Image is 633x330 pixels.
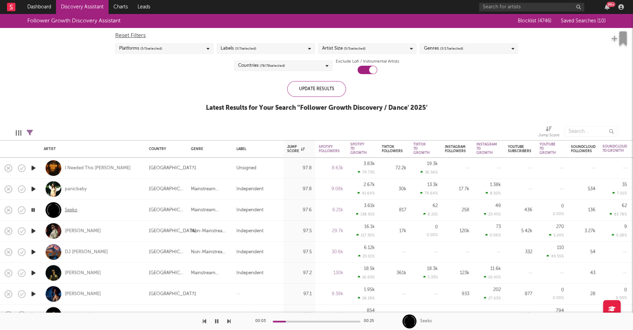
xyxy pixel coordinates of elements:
[561,204,564,208] div: 0
[549,233,564,237] div: 5.24 %
[319,311,343,319] div: 6.3k
[260,62,285,70] span: ( 78 / 78 selected)
[611,233,627,237] div: 0.28 %
[236,147,277,151] div: Label
[420,170,438,174] div: 36.56 %
[364,224,375,229] div: 16.1k
[546,254,564,258] div: 49.55 %
[537,19,551,23] span: ( 4746 )
[427,182,438,187] div: 13.3k
[319,145,340,153] div: Spotify Followers
[508,311,532,319] div: 14.5k
[423,275,438,279] div: 5.33 %
[484,296,501,300] div: 27.63 %
[552,296,564,300] div: 0.00 %
[65,228,101,234] a: [PERSON_NAME]
[604,4,609,10] button: 99+
[140,44,162,53] span: ( 5 / 5 selected)
[445,269,469,277] div: 123k
[65,270,101,276] a: [PERSON_NAME]
[445,206,469,214] div: 258
[336,57,399,66] label: Exclude Lofi / Instrumental Artists
[236,311,256,319] div: Unsigned
[191,206,229,214] div: Mainstream Electronic
[319,206,343,214] div: 6.21k
[319,290,343,298] div: 9.39k
[432,203,438,208] div: 62
[495,203,501,208] div: 49
[490,182,501,187] div: 1.38k
[357,296,375,300] div: 26.19 %
[571,227,595,235] div: 3.27k
[149,227,196,235] div: [GEOGRAPHIC_DATA]
[571,269,595,277] div: 43
[27,123,33,143] div: Filters(6 filters active)
[508,206,532,214] div: 436
[149,269,184,277] div: [GEOGRAPHIC_DATA]
[493,287,501,292] div: 202
[191,227,229,235] div: Non-Mainstream Electronic
[571,248,595,256] div: 54
[427,162,438,166] div: 19.3k
[356,212,375,216] div: 138.91 %
[255,317,269,325] div: 00:03
[564,126,617,137] input: Search...
[356,233,375,237] div: 117.30 %
[319,269,343,277] div: 130k
[367,308,375,313] div: 854
[606,2,615,7] div: 99 +
[65,165,131,171] a: I Needed This [PERSON_NAME]
[236,269,263,277] div: Independent
[612,191,627,195] div: 7.01 %
[552,212,564,216] div: 0.00 %
[445,185,469,193] div: 17.7k
[539,142,556,155] div: YouTube 7D Growth
[597,19,605,23] span: ( 10 )
[319,227,343,235] div: 29.7k
[236,227,263,235] div: Independent
[424,44,463,53] div: Genres
[44,147,138,151] div: Artist
[65,291,101,297] a: [PERSON_NAME]
[561,288,564,292] div: 0
[413,142,430,155] div: Tiktok 7D Growth
[65,249,108,255] a: DJ [PERSON_NAME]
[358,254,375,258] div: 25.01 %
[236,185,263,193] div: Independent
[556,224,564,229] div: 270
[65,207,77,213] div: Seeko
[149,147,180,151] div: Country
[319,248,343,256] div: 30.6k
[382,145,403,153] div: Tiktok Followers
[287,164,312,172] div: 97.8
[602,144,627,153] div: Soundcloud 7D Growth
[382,185,406,193] div: 30k
[236,164,256,172] div: Unsigned
[624,288,627,292] div: 0
[445,227,469,235] div: 120k
[435,225,438,229] div: 0
[624,224,627,229] div: 9
[445,290,469,298] div: 933
[363,182,375,187] div: 2.67k
[571,290,595,298] div: 28
[557,245,564,250] div: 110
[364,266,375,271] div: 18.5k
[364,203,375,208] div: 3.61k
[490,266,501,271] div: 11.6k
[423,212,438,216] div: 8.21 %
[445,145,466,153] div: Instagram Followers
[206,104,427,112] div: Latest Results for Your Search ' 'Follower Growth Discovery / Dance' 2025 '
[382,206,406,214] div: 817
[119,44,162,53] div: Platforms
[363,162,375,166] div: 3.83k
[149,164,196,172] div: [GEOGRAPHIC_DATA]
[27,17,120,25] div: Follower Growth Discovery Assistant
[236,206,263,214] div: Independent
[364,317,378,325] div: 00:25
[235,44,256,53] span: ( 3 / 7 selected)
